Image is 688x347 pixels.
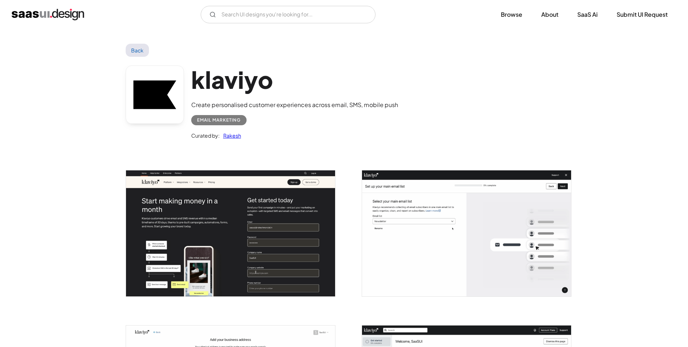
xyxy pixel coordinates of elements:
[492,7,531,23] a: Browse
[362,170,571,296] a: open lightbox
[608,7,676,23] a: Submit UI Request
[201,6,376,23] input: Search UI designs you're looking for...
[362,170,571,296] img: 66275ccce9204c5d441b94df_setup%20email%20List%20.png
[532,7,567,23] a: About
[126,44,149,57] a: Back
[569,7,606,23] a: SaaS Ai
[126,170,335,296] img: 66275ccbea573b37e95655a2_Sign%20up.png
[220,131,241,140] a: Rakesh
[12,9,84,20] a: home
[191,100,398,109] div: Create personalised customer experiences across email, SMS, mobile push
[201,6,376,23] form: Email Form
[197,116,241,125] div: Email Marketing
[126,170,335,296] a: open lightbox
[191,131,220,140] div: Curated by:
[191,66,398,94] h1: klaviyo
